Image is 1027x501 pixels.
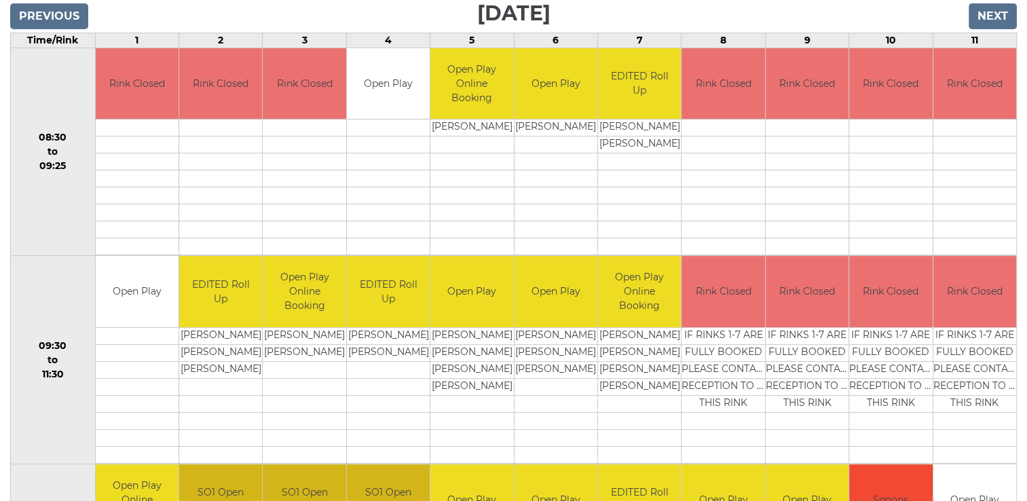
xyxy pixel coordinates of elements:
td: PLEASE CONTACT [849,361,932,378]
td: Rink Closed [933,256,1017,327]
td: Rink Closed [849,256,932,327]
td: IF RINKS 1-7 ARE [849,327,932,344]
td: Open Play Online Booking [430,48,513,119]
td: Rink Closed [681,256,764,327]
td: Open Play Online Booking [598,256,681,327]
td: Open Play [430,256,513,327]
td: Open Play [515,256,597,327]
td: RECEPTION TO BOOK [933,378,1017,395]
td: 8 [681,33,765,48]
td: Rink Closed [681,48,764,119]
td: [PERSON_NAME] [347,327,430,344]
td: IF RINKS 1-7 ARE [933,327,1017,344]
td: Rink Closed [179,48,262,119]
td: [PERSON_NAME] [598,119,681,136]
td: RECEPTION TO BOOK [766,378,848,395]
td: PLEASE CONTACT [766,361,848,378]
td: [PERSON_NAME] [515,361,597,378]
td: 2 [179,33,262,48]
td: 7 [597,33,681,48]
td: FULLY BOOKED [766,344,848,361]
td: [PERSON_NAME] [598,344,681,361]
td: 4 [346,33,430,48]
td: Rink Closed [849,48,932,119]
td: Rink Closed [766,256,848,327]
td: [PERSON_NAME] [430,119,513,136]
td: Open Play [515,48,597,119]
td: 09:30 to 11:30 [11,256,96,464]
td: [PERSON_NAME] [179,361,262,378]
td: Rink Closed [933,48,1017,119]
td: [PERSON_NAME] [263,327,346,344]
td: 11 [933,33,1017,48]
td: [PERSON_NAME] [598,378,681,395]
td: [PERSON_NAME] [598,361,681,378]
td: EDITED Roll Up [347,256,430,327]
td: 08:30 to 09:25 [11,48,96,256]
td: Rink Closed [263,48,346,119]
td: PLEASE CONTACT [681,361,764,378]
td: Time/Rink [11,33,96,48]
td: RECEPTION TO BOOK [681,378,764,395]
td: THIS RINK [849,395,932,412]
td: THIS RINK [766,395,848,412]
td: 9 [765,33,848,48]
td: 6 [514,33,597,48]
td: [PERSON_NAME] [430,361,513,378]
td: 1 [95,33,179,48]
td: THIS RINK [933,395,1017,412]
td: EDITED Roll Up [598,48,681,119]
td: PLEASE CONTACT [933,361,1017,378]
td: [PERSON_NAME] [263,344,346,361]
td: EDITED Roll Up [179,256,262,327]
td: RECEPTION TO BOOK [849,378,932,395]
td: [PERSON_NAME] [179,344,262,361]
td: [PERSON_NAME] [179,327,262,344]
td: Open Play Online Booking [263,256,346,327]
td: FULLY BOOKED [681,344,764,361]
td: Open Play [96,256,179,327]
td: Rink Closed [96,48,179,119]
td: 10 [849,33,933,48]
input: Previous [10,3,88,29]
td: [PERSON_NAME] [598,136,681,153]
td: [PERSON_NAME] [430,344,513,361]
td: FULLY BOOKED [933,344,1017,361]
td: 5 [430,33,514,48]
td: [PERSON_NAME] [515,344,597,361]
td: [PERSON_NAME] [515,327,597,344]
td: [PERSON_NAME] [347,344,430,361]
td: Open Play [347,48,430,119]
td: THIS RINK [681,395,764,412]
td: [PERSON_NAME] [430,327,513,344]
td: Rink Closed [766,48,848,119]
td: 3 [263,33,346,48]
td: IF RINKS 1-7 ARE [681,327,764,344]
td: FULLY BOOKED [849,344,932,361]
td: [PERSON_NAME] [598,327,681,344]
td: IF RINKS 1-7 ARE [766,327,848,344]
td: [PERSON_NAME] [430,378,513,395]
input: Next [969,3,1017,29]
td: [PERSON_NAME] [515,119,597,136]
